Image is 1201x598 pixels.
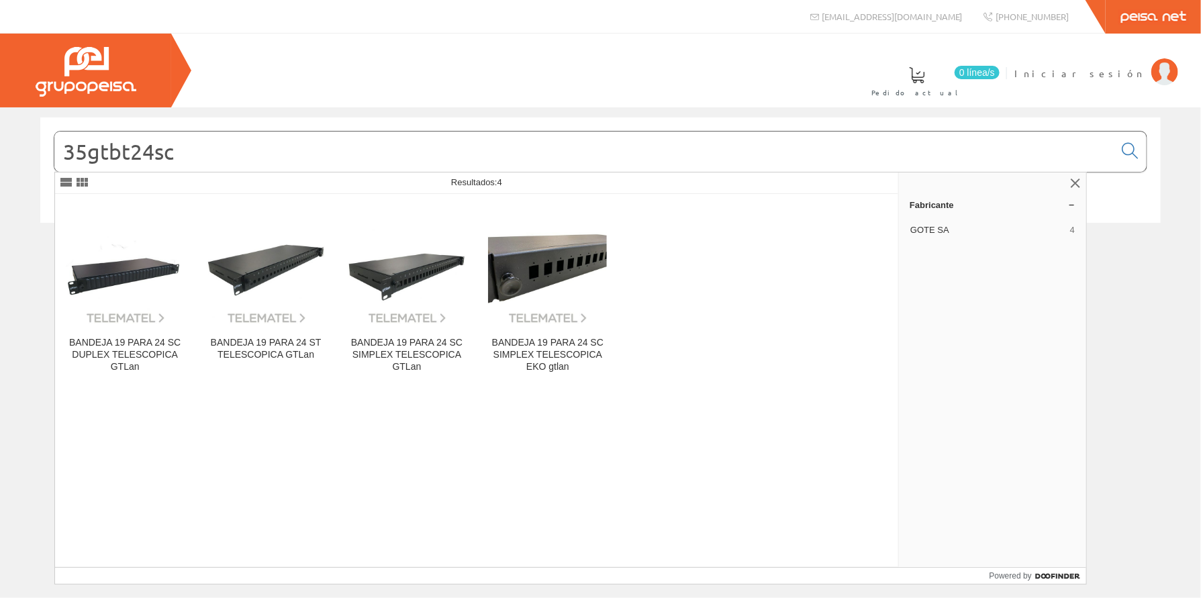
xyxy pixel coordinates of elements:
a: Iniciar sesión [1014,56,1178,68]
span: GOTE SA [910,224,1065,236]
span: 4 [497,177,502,187]
a: BANDEJA 19 PARA 24 SC SIMPLEX TELESCOPICA GTLan BANDEJA 19 PARA 24 SC SIMPLEX TELESCOPICA GTLan [337,195,477,389]
img: Grupo Peisa [36,47,136,97]
img: BANDEJA 19 PARA 24 SC DUPLEX TELESCOPICA GTLan [66,206,185,325]
a: Fabricante [899,194,1086,215]
img: BANDEJA 19 PARA 24 ST TELESCOPICA GTLan [207,206,326,325]
div: BANDEJA 19 PARA 24 SC SIMPLEX TELESCOPICA GTLan [348,337,467,373]
input: Buscar... [54,132,1114,172]
span: Powered by [990,570,1032,582]
img: BANDEJA 19 PARA 24 SC SIMPLEX TELESCOPICA GTLan [348,206,467,325]
a: BANDEJA 19 PARA 24 ST TELESCOPICA GTLan BANDEJA 19 PARA 24 ST TELESCOPICA GTLan [196,195,336,389]
span: 4 [1070,224,1075,236]
div: © Grupo Peisa [40,240,1161,251]
span: [EMAIL_ADDRESS][DOMAIN_NAME] [822,11,963,22]
img: BANDEJA 19 PARA 24 SC SIMPLEX TELESCOPICA EKO gtlan [488,206,607,325]
span: Resultados: [451,177,502,187]
span: 0 línea/s [955,66,1000,79]
div: BANDEJA 19 PARA 24 ST TELESCOPICA GTLan [207,337,326,361]
a: Powered by [990,568,1087,584]
a: BANDEJA 19 PARA 24 SC SIMPLEX TELESCOPICA EKO gtlan BANDEJA 19 PARA 24 SC SIMPLEX TELESCOPICA EKO... [477,195,618,389]
span: [PHONE_NUMBER] [996,11,1069,22]
a: BANDEJA 19 PARA 24 SC DUPLEX TELESCOPICA GTLan BANDEJA 19 PARA 24 SC DUPLEX TELESCOPICA GTLan [55,195,195,389]
span: Iniciar sesión [1014,66,1145,80]
div: BANDEJA 19 PARA 24 SC DUPLEX TELESCOPICA GTLan [66,337,185,373]
div: BANDEJA 19 PARA 24 SC SIMPLEX TELESCOPICA EKO gtlan [488,337,607,373]
span: Pedido actual [871,86,963,99]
